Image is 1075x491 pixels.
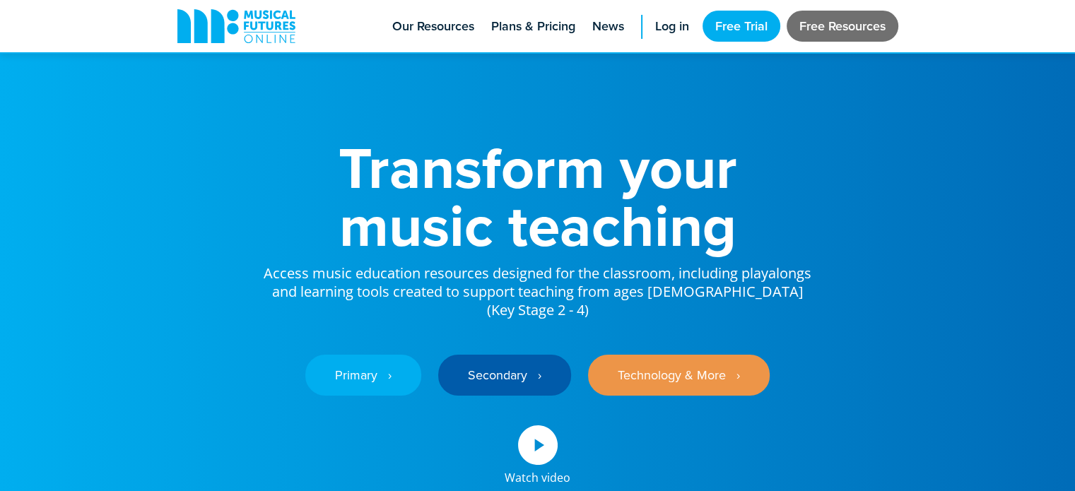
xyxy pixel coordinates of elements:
[655,17,689,36] span: Log in
[505,465,570,483] div: Watch video
[262,254,813,319] p: Access music education resources designed for the classroom, including playalongs and learning to...
[592,17,624,36] span: News
[787,11,898,42] a: Free Resources
[262,138,813,254] h1: Transform your music teaching
[703,11,780,42] a: Free Trial
[588,355,770,396] a: Technology & More ‎‏‏‎ ‎ ›
[491,17,575,36] span: Plans & Pricing
[438,355,571,396] a: Secondary ‎‏‏‎ ‎ ›
[305,355,421,396] a: Primary ‎‏‏‎ ‎ ›
[392,17,474,36] span: Our Resources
